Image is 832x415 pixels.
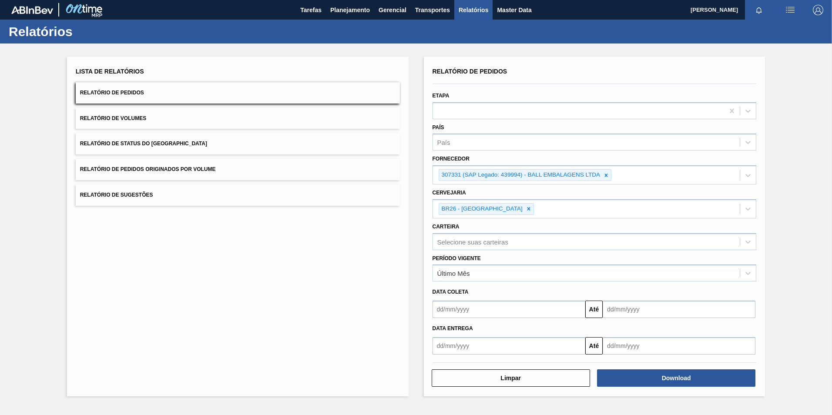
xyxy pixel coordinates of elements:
span: Relatório de Pedidos Originados por Volume [80,166,216,172]
button: Limpar [432,369,590,387]
span: Planejamento [330,5,370,15]
span: Data coleta [433,289,469,295]
span: Relatório de Pedidos [80,90,144,96]
span: Lista de Relatórios [76,68,144,75]
button: Notificações [745,4,773,16]
label: Período Vigente [433,255,481,261]
span: Relatório de Sugestões [80,192,153,198]
span: Gerencial [379,5,406,15]
h1: Relatórios [9,27,163,37]
label: País [433,124,444,131]
span: Relatório de Volumes [80,115,146,121]
button: Até [585,337,603,355]
input: dd/mm/yyyy [603,301,755,318]
img: Logout [813,5,823,15]
button: Até [585,301,603,318]
div: Último Mês [437,270,470,277]
input: dd/mm/yyyy [433,301,585,318]
span: Relatório de Pedidos [433,68,507,75]
span: Relatório de Status do [GEOGRAPHIC_DATA] [80,141,207,147]
label: Etapa [433,93,450,99]
div: Selecione suas carteiras [437,238,508,245]
div: 307331 (SAP Legado: 439994) - BALL EMBALAGENS LTDA [439,170,601,181]
button: Relatório de Pedidos Originados por Volume [76,159,400,180]
span: Data entrega [433,325,473,331]
span: Master Data [497,5,531,15]
button: Relatório de Status do [GEOGRAPHIC_DATA] [76,133,400,154]
span: Transportes [415,5,450,15]
span: Relatórios [459,5,488,15]
button: Download [597,369,755,387]
div: País [437,139,450,146]
label: Cervejaria [433,190,466,196]
input: dd/mm/yyyy [603,337,755,355]
span: Tarefas [300,5,322,15]
img: TNhmsLtSVTkK8tSr43FrP2fwEKptu5GPRR3wAAAABJRU5ErkJggg== [11,6,53,14]
div: BR26 - [GEOGRAPHIC_DATA] [439,204,524,214]
label: Fornecedor [433,156,470,162]
input: dd/mm/yyyy [433,337,585,355]
button: Relatório de Volumes [76,108,400,129]
button: Relatório de Pedidos [76,82,400,104]
img: userActions [785,5,795,15]
button: Relatório de Sugestões [76,184,400,206]
label: Carteira [433,224,460,230]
